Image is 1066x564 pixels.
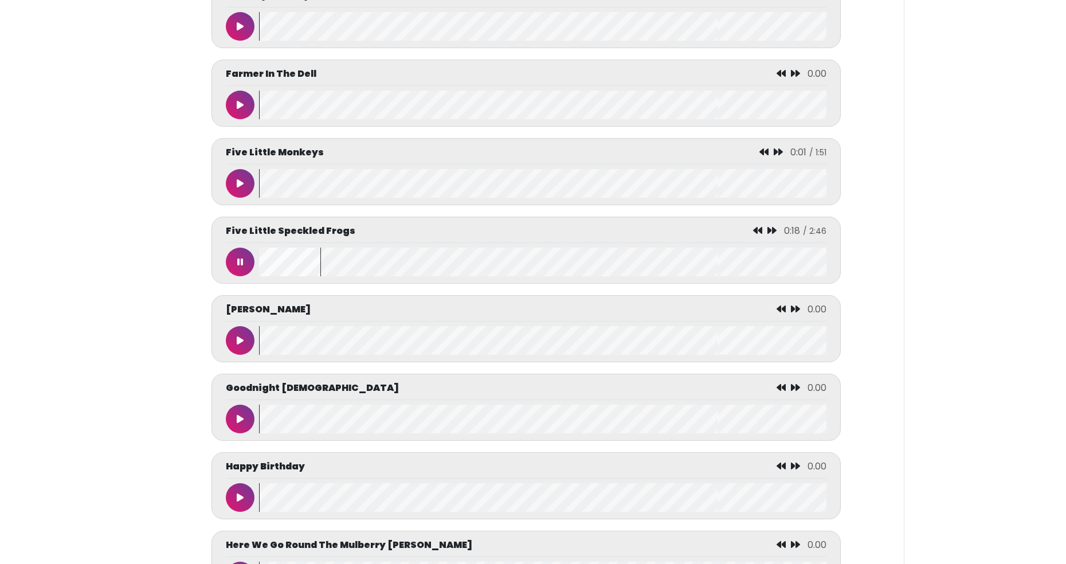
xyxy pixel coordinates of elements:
[808,460,826,473] span: 0.00
[809,147,826,158] span: / 1:51
[808,538,826,551] span: 0.00
[226,224,355,238] p: Five Little Speckled Frogs
[226,381,399,395] p: Goodnight [DEMOGRAPHIC_DATA]
[790,146,806,159] span: 0:01
[226,460,305,473] p: Happy Birthday
[808,303,826,316] span: 0.00
[808,67,826,80] span: 0.00
[226,146,324,159] p: Five Little Monkeys
[226,303,311,316] p: [PERSON_NAME]
[226,538,472,552] p: Here We Go Round The Mulberry [PERSON_NAME]
[784,224,800,237] span: 0:18
[803,225,826,237] span: / 2:46
[808,381,826,394] span: 0.00
[226,67,316,81] p: Farmer In The Dell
